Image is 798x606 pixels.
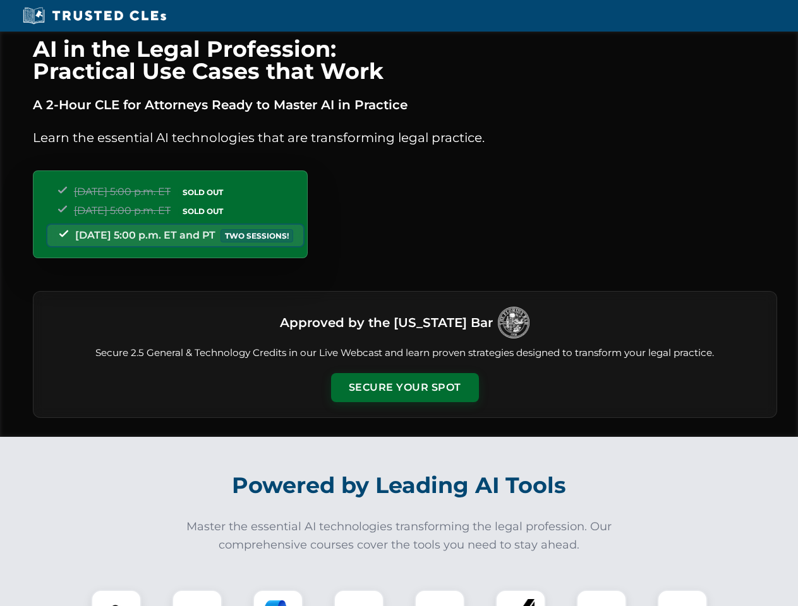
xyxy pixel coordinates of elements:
span: [DATE] 5:00 p.m. ET [74,205,171,217]
h3: Approved by the [US_STATE] Bar [280,311,493,334]
p: Learn the essential AI technologies that are transforming legal practice. [33,128,777,148]
p: A 2-Hour CLE for Attorneys Ready to Master AI in Practice [33,95,777,115]
h2: Powered by Leading AI Tools [49,463,749,508]
h1: AI in the Legal Profession: Practical Use Cases that Work [33,38,777,82]
img: Logo [498,307,529,338]
button: Secure Your Spot [331,373,479,402]
span: SOLD OUT [178,186,227,199]
img: Trusted CLEs [19,6,170,25]
span: [DATE] 5:00 p.m. ET [74,186,171,198]
span: SOLD OUT [178,205,227,218]
p: Secure 2.5 General & Technology Credits in our Live Webcast and learn proven strategies designed ... [49,346,761,360]
p: Master the essential AI technologies transforming the legal profession. Our comprehensive courses... [178,518,620,554]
